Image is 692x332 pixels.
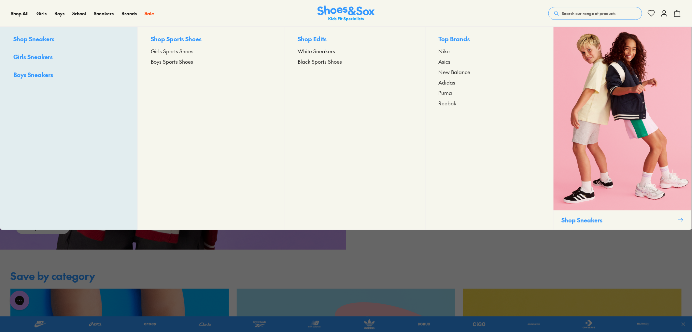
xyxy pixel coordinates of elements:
a: Girls Sports Shoes [151,47,272,55]
button: Search our range of products [548,7,642,20]
span: Shop Sneakers [13,35,54,43]
a: Shop Sneakers [553,27,692,230]
img: SNS_Logo_Responsive.svg [318,6,375,21]
span: New Balance [439,68,471,76]
span: Reebok [439,99,457,107]
a: Nike [439,47,541,55]
a: Brands [121,10,137,17]
a: School [72,10,86,17]
p: Top Brands [439,34,541,45]
span: Girls Sneakers [13,53,53,61]
span: White Sneakers [298,47,335,55]
p: Shop Sports Shoes [151,34,272,45]
a: Boys [54,10,64,17]
a: Girls Sneakers [13,52,124,62]
a: Shop All [11,10,29,17]
a: Boys Sneakers [13,70,124,80]
img: SNS_WEBASSETS_CollectionHero_1280x1600_5.png [554,27,692,210]
a: Puma [439,89,541,97]
span: Nike [439,47,450,55]
span: Black Sports Shoes [298,58,342,65]
span: Search our range of products [562,10,615,16]
p: Shop Sneakers [561,216,675,224]
span: Adidas [439,78,456,86]
a: White Sneakers [298,47,412,55]
a: New Balance [439,68,541,76]
span: Puma [439,89,452,97]
a: Asics [439,58,541,65]
span: Girls Sports Shoes [151,47,193,55]
a: Sneakers [94,10,114,17]
a: Black Sports Shoes [298,58,412,65]
iframe: Gorgias live chat messenger [7,288,33,312]
a: Girls [36,10,47,17]
a: Sale [145,10,154,17]
span: Asics [439,58,451,65]
span: Boys Sports Shoes [151,58,193,65]
span: Boys Sneakers [13,71,53,79]
a: Adidas [439,78,541,86]
a: Shop Sneakers [13,34,124,45]
p: Shop Edits [298,34,412,45]
a: Reebok [439,99,541,107]
a: Shoes & Sox [318,6,375,21]
a: Boys Sports Shoes [151,58,272,65]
